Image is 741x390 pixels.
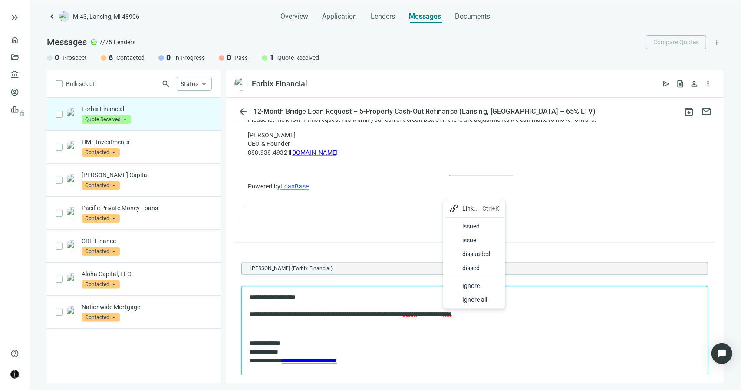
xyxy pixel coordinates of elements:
[455,12,490,21] span: Documents
[200,80,208,88] span: keyboard_arrow_up
[227,53,231,63] span: 0
[646,35,706,49] button: Compare Quotes
[704,79,712,88] span: more_vert
[247,264,336,273] span: Valerie Hapner (Forbix Financial)
[270,53,274,63] span: 1
[673,77,687,91] button: request_quote
[82,270,212,278] p: Aloha Capital, LLC.
[445,261,503,275] div: dissed
[82,214,120,223] span: Contacted
[82,138,212,146] p: HML Investments
[659,77,673,91] button: send
[483,203,500,214] div: Ctrl+K
[684,106,694,117] span: archive
[445,219,503,233] div: issued
[409,12,441,20] span: Messages
[47,37,87,47] span: Messages
[711,343,732,364] div: Open Intercom Messenger
[66,207,78,219] img: f0c8e67c-8c0e-4a2b-8b6b-48c2e6e563d8
[10,12,20,23] button: keyboard_double_arrow_right
[445,233,503,247] div: issue
[463,263,500,273] div: dissed
[680,103,698,120] button: archive
[277,53,319,62] span: Quote Received
[59,11,69,22] img: deal-logo
[99,38,112,46] span: 7/75
[73,12,139,21] span: M-43, Lansing, MI 48906
[463,294,500,305] div: Ignore all
[463,235,500,245] div: issue
[82,148,120,157] span: Contacted
[11,370,19,378] img: avatar
[698,103,715,120] button: mail
[445,202,503,215] div: Link...
[234,77,248,91] img: 9c74dd18-5a3a-48e1-bbf5-cac8b8b48b2c
[445,293,503,307] div: Ignore all
[322,12,357,21] span: Application
[463,203,479,214] div: Link...
[82,181,120,190] span: Contacted
[116,53,145,62] span: Contacted
[174,53,205,62] span: In Progress
[109,53,113,63] span: 6
[662,79,671,88] span: send
[161,79,170,88] span: search
[710,35,724,49] button: more_vert
[238,106,248,117] span: arrow_back
[463,249,500,259] div: dissuaded
[66,240,78,252] img: c3ca3172-0736-45a5-9f6c-d6e640231ee8
[82,280,120,289] span: Contacted
[166,53,171,63] span: 0
[66,141,78,153] img: 384926dc-cb31-43a6-84c5-09bd79558510
[280,12,308,21] span: Overview
[66,108,78,120] img: 9c74dd18-5a3a-48e1-bbf5-cac8b8b48b2c
[445,279,503,293] div: Ignore
[181,80,198,87] span: Status
[463,221,500,231] div: issued
[234,53,248,62] span: Pass
[82,115,131,124] span: Quote Received
[82,105,212,113] p: Forbix Financial
[445,247,503,261] div: dissuaded
[463,281,500,291] div: Ignore
[676,79,685,88] span: request_quote
[66,306,78,318] img: 0bc39c7f-d7ad-4d55-b3db-8267c729b207
[234,103,252,120] button: arrow_back
[371,12,395,21] span: Lenders
[82,247,120,256] span: Contacted
[66,273,78,285] img: e3141642-d4f6-485e-9f1f-d98455ea0309
[10,349,19,358] span: help
[47,11,57,22] a: keyboard_arrow_left
[82,237,212,245] p: CRE-Finance
[82,204,212,212] p: Pacific Private Money Loans
[713,38,721,46] span: more_vert
[63,53,87,62] span: Prospect
[252,107,597,116] div: 12-Month Bridge Loan Request – 5-Property Cash-Out Refinance (Lansing, [GEOGRAPHIC_DATA] – 65% LTV)
[701,106,711,117] span: mail
[82,171,212,179] p: [PERSON_NAME] Capital
[82,313,120,322] span: Contacted
[66,174,78,186] img: 050ecbbc-33a4-4638-ad42-49e587a38b20
[701,77,715,91] button: more_vert
[55,53,59,63] span: 0
[66,79,95,89] span: Bulk select
[690,79,698,88] span: person
[82,303,212,311] p: Nationwide Mortgage
[252,79,307,89] div: Forbix Financial
[687,77,701,91] button: person
[250,264,333,273] span: [PERSON_NAME] (Forbix Financial)
[114,38,135,46] span: Lenders
[90,39,97,46] span: check_circle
